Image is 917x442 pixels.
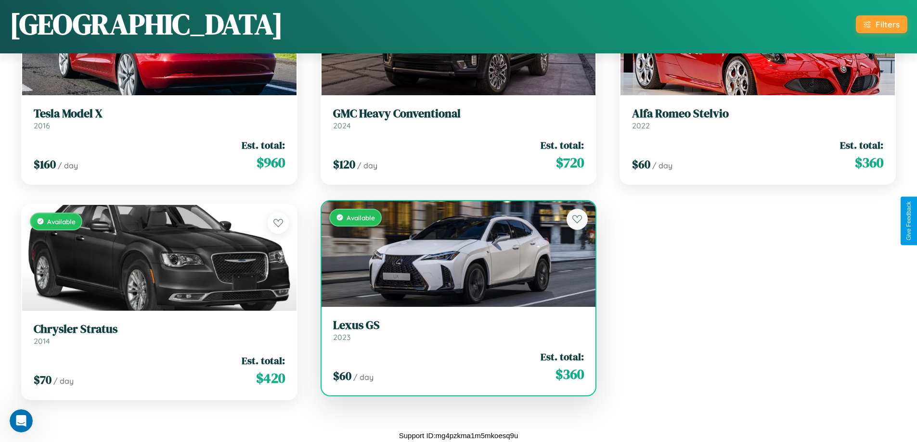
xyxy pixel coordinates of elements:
[34,372,52,388] span: $ 70
[242,138,285,152] span: Est. total:
[333,368,351,384] span: $ 60
[333,332,350,342] span: 2023
[541,350,584,364] span: Est. total:
[34,322,285,346] a: Chrysler Stratus2014
[632,107,883,121] h3: Alfa Romeo Stelvio
[34,121,50,130] span: 2016
[333,107,584,130] a: GMC Heavy Conventional2024
[47,217,76,226] span: Available
[856,15,907,33] button: Filters
[256,368,285,388] span: $ 420
[34,156,56,172] span: $ 160
[632,107,883,130] a: Alfa Romeo Stelvio2022
[53,376,74,386] span: / day
[855,153,883,172] span: $ 360
[257,153,285,172] span: $ 960
[10,409,33,432] iframe: Intercom live chat
[34,322,285,336] h3: Chrysler Stratus
[556,153,584,172] span: $ 720
[333,121,351,130] span: 2024
[333,107,584,121] h3: GMC Heavy Conventional
[242,354,285,367] span: Est. total:
[905,202,912,240] div: Give Feedback
[10,4,283,44] h1: [GEOGRAPHIC_DATA]
[333,156,355,172] span: $ 120
[333,318,584,332] h3: Lexus GS
[652,161,672,170] span: / day
[347,214,375,222] span: Available
[34,107,285,130] a: Tesla Model X2016
[34,107,285,121] h3: Tesla Model X
[555,365,584,384] span: $ 360
[353,372,374,382] span: / day
[632,156,650,172] span: $ 60
[541,138,584,152] span: Est. total:
[399,429,518,442] p: Support ID: mg4pzkma1m5mkoesq9u
[34,336,50,346] span: 2014
[876,19,900,29] div: Filters
[333,318,584,342] a: Lexus GS2023
[840,138,883,152] span: Est. total:
[58,161,78,170] span: / day
[357,161,377,170] span: / day
[632,121,650,130] span: 2022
